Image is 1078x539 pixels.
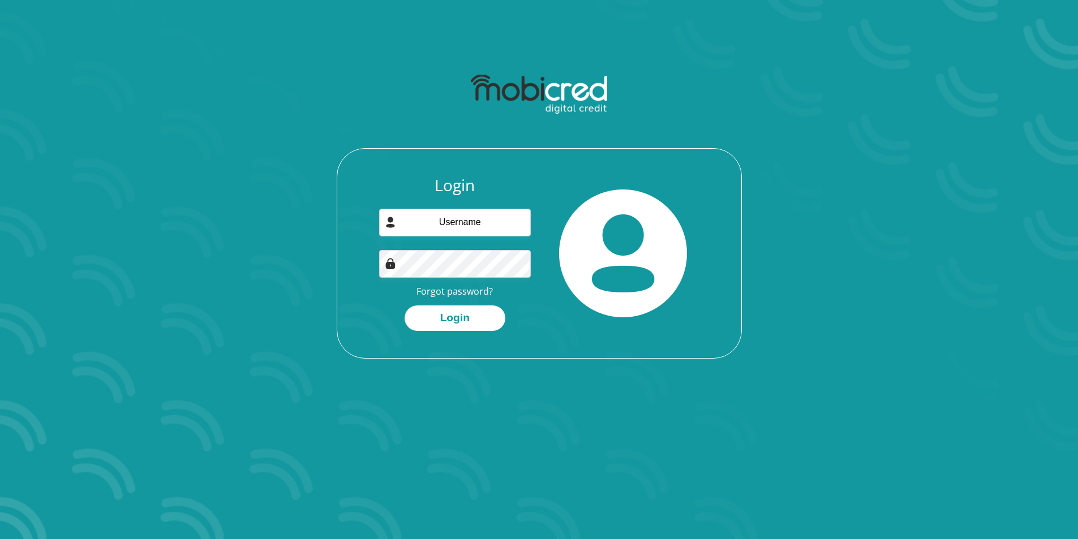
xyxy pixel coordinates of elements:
[385,217,396,228] img: user-icon image
[405,305,505,331] button: Login
[385,258,396,269] img: Image
[416,285,493,297] a: Forgot password?
[379,176,531,195] h3: Login
[471,75,607,114] img: mobicred logo
[379,209,531,236] input: Username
